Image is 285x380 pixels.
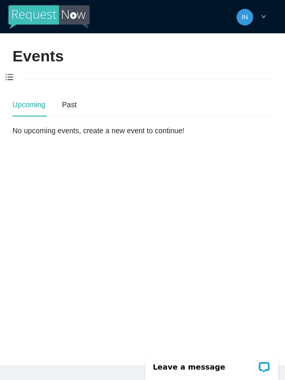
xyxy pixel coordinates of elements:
[62,99,77,110] div: Past
[13,99,45,110] div: Upcoming
[13,46,64,67] h2: Events
[8,5,90,29] img: RequestNow
[13,125,272,136] div: No upcoming events, create a new event to continue!
[139,347,285,380] iframe: LiveChat chat widget
[261,14,266,19] span: down
[237,9,253,26] img: 5007bee7c59ef8fc6bd867d4aa71cdfc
